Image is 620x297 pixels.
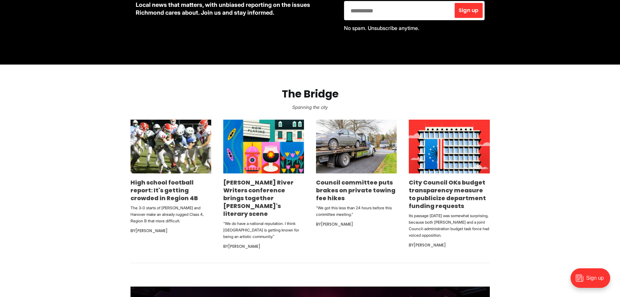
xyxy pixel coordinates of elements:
a: [PERSON_NAME] [321,221,353,227]
a: [PERSON_NAME] [414,242,446,248]
a: High school football report: It's getting crowded in Region 4B [131,178,198,202]
p: “We got this less than 24 hours before this committee meeting.” [316,205,397,218]
img: City Council OKs budget transparency measure to publicize department funding requests [409,120,489,173]
div: By [131,227,211,235]
p: Spanning the city [10,103,610,112]
iframe: portal-trigger [565,265,620,297]
p: Its passage [DATE] was somewhat surprising, because both [PERSON_NAME] and a joint Council-admini... [409,213,489,239]
h2: The Bridge [10,88,610,100]
a: City Council OKs budget transparency measure to publicize department funding requests [409,178,486,210]
a: Council committee puts brakes on private towing fee hikes [316,178,395,202]
span: Sign up [459,8,478,13]
a: [PERSON_NAME] [228,244,260,249]
div: By [316,220,397,228]
img: Council committee puts brakes on private towing fee hikes [316,120,397,173]
p: The 3-0 starts of [PERSON_NAME] and Hanover make an already rugged Class 4, Region B that more di... [131,205,211,224]
span: No spam. Unsubscribe anytime. [344,25,419,31]
p: Local news that matters, with unbiased reporting on the issues Richmond cares about. Join us and ... [136,1,334,17]
img: James River Writers conference brings together Richmond's literary scene [223,120,304,173]
img: High school football report: It's getting crowded in Region 4B [131,120,211,173]
div: By [409,241,489,249]
a: [PERSON_NAME] [135,228,168,233]
p: “We do have a national reputation. I think [GEOGRAPHIC_DATA] is getting known for being an artist... [223,220,304,240]
div: By [223,243,304,250]
a: [PERSON_NAME] River Writers conference brings together [PERSON_NAME]'s literary scene [223,178,294,218]
button: Sign up [455,3,482,18]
